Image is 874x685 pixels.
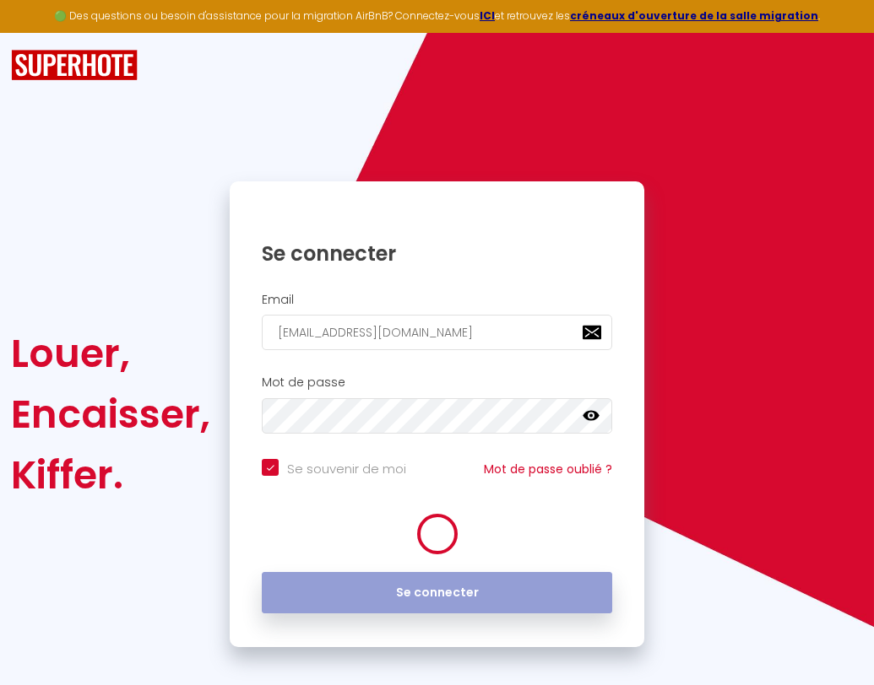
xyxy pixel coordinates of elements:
div: Encaisser, [11,384,210,445]
h1: Se connecter [262,240,612,267]
h2: Email [262,293,612,307]
img: SuperHote logo [11,50,138,81]
a: ICI [480,8,495,23]
input: Ton Email [262,315,612,350]
a: Mot de passe oublié ? [484,461,612,477]
button: Se connecter [262,572,612,614]
h2: Mot de passe [262,375,612,390]
button: Ouvrir le widget de chat LiveChat [14,7,64,57]
div: Kiffer. [11,445,210,505]
div: Louer, [11,323,210,384]
a: créneaux d'ouverture de la salle migration [570,8,818,23]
